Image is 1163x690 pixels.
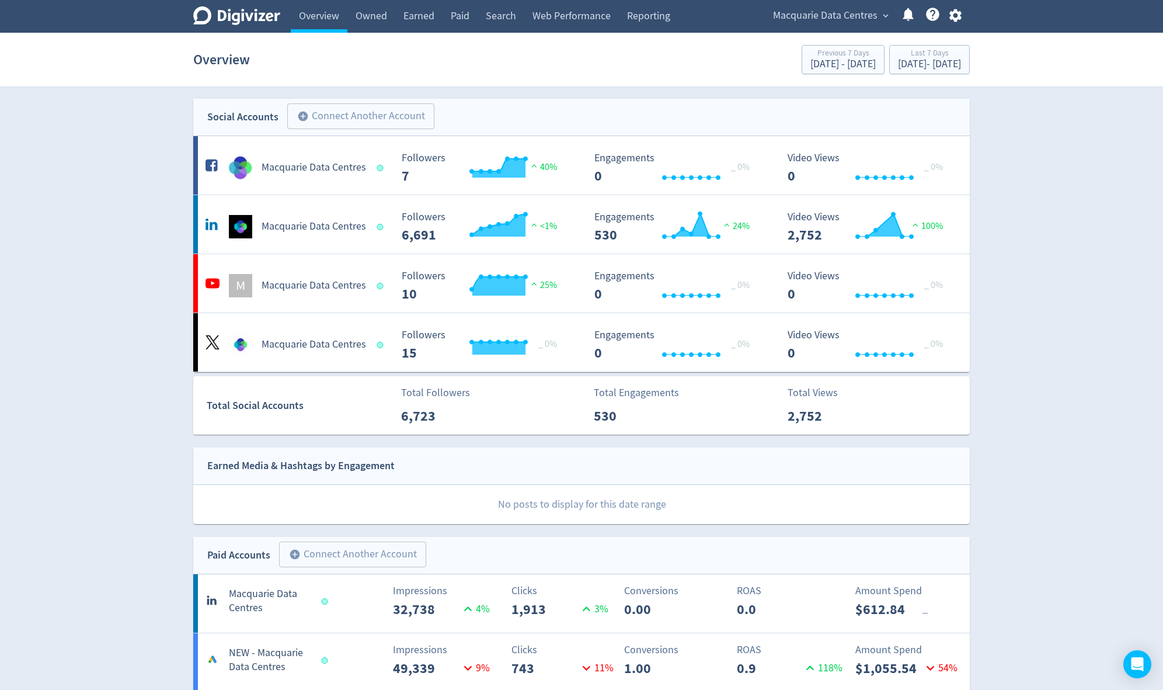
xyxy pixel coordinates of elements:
[802,45,885,74] button: Previous 7 Days[DATE] - [DATE]
[511,599,579,620] p: 1,913
[193,195,970,254] a: Macquarie Data Centres undefinedMacquarie Data Centres Followers --- Followers 6,691 <1% Engageme...
[782,330,957,360] svg: Video Views 0
[528,161,540,170] img: positive-performance.svg
[377,283,387,289] span: Data last synced: 25 Aug 2025, 10:02am (AEST)
[782,152,957,183] svg: Video Views 0
[393,658,460,679] p: 49,339
[855,658,922,679] p: $1,055.54
[262,161,366,175] h5: Macquarie Data Centres
[855,599,922,620] p: $612.84
[737,658,802,679] p: 0.9
[278,105,434,129] a: Connect Another Account
[193,254,970,313] a: MMacquarie Data Centres Followers --- Followers 10 25% Engagements 0 Engagements 0 _ 0% Video Vie...
[229,156,252,179] img: Macquarie Data Centres undefined
[270,543,426,567] a: Connect Another Account
[377,165,387,171] span: Data last synced: 25 Aug 2025, 2:02am (AEST)
[297,110,309,122] span: add_circle
[229,333,252,356] img: Macquarie Data Centres undefined
[262,220,366,234] h5: Macquarie Data Centres
[538,338,557,350] span: _ 0%
[401,385,470,401] p: Total Followers
[193,41,250,78] h1: Overview
[262,338,366,352] h5: Macquarie Data Centres
[782,211,957,242] svg: Video Views 2,752
[377,342,387,348] span: Data last synced: 24 Aug 2025, 10:02pm (AEST)
[528,279,540,288] img: positive-performance.svg
[624,599,691,620] p: 0.00
[229,274,252,297] div: M
[511,583,617,599] p: Clicks
[528,220,557,232] span: <1%
[511,642,617,658] p: Clicks
[393,642,499,658] p: Impressions
[769,6,892,25] button: Macquarie Data Centres
[594,385,679,401] p: Total Engagements
[737,642,842,658] p: ROAS
[193,136,970,195] a: Macquarie Data Centres undefinedMacquarie Data Centres Followers --- Followers 7 40% Engagements ...
[579,601,608,617] p: 3 %
[528,279,557,291] span: 25%
[788,385,855,401] p: Total Views
[788,405,855,427] p: 2,752
[898,59,961,70] div: [DATE] - [DATE]
[855,642,961,658] p: Amount Spend
[624,642,730,658] p: Conversions
[193,313,970,372] a: Macquarie Data Centres undefinedMacquarie Data Centres Followers --- _ 0% Followers 15 Engagement...
[589,152,764,183] svg: Engagements 0
[889,45,970,74] button: Last 7 Days[DATE]- [DATE]
[262,279,366,293] h5: Macquarie Data Centres
[721,220,750,232] span: 24%
[731,279,750,291] span: _ 0%
[229,646,311,674] h5: NEW - Macquarie Data Centres
[589,271,764,301] svg: Engagements 0
[922,660,957,676] p: 54 %
[287,103,434,129] button: Connect Another Account
[396,211,571,242] svg: Followers ---
[528,220,540,229] img: positive-performance.svg
[207,457,395,474] div: Earned Media & Hashtags by Engagement
[721,220,733,229] img: positive-performance.svg
[880,11,891,21] span: expand_more
[377,224,387,230] span: Data last synced: 25 Aug 2025, 11:01am (AEST)
[924,338,943,350] span: _ 0%
[207,109,278,126] div: Social Accounts
[393,583,499,599] p: Impressions
[396,330,571,360] svg: Followers ---
[401,405,468,427] p: 6,723
[624,658,691,679] p: 1.00
[194,485,970,524] p: No posts to display for this date range
[898,49,961,59] div: Last 7 Days
[207,397,393,414] div: Total Social Accounts
[229,215,252,238] img: Macquarie Data Centres undefined
[393,599,460,620] p: 32,738
[594,405,661,427] p: 530
[782,271,957,301] svg: Video Views 0
[206,592,220,606] svg: linkedin
[810,49,876,59] div: Previous 7 Days
[855,583,961,599] p: Amount Spend
[1123,650,1151,678] div: Open Intercom Messenger
[624,583,730,599] p: Conversions
[773,6,878,25] span: Macquarie Data Centres
[322,598,332,605] span: Data last synced: 25 Aug 2025, 3:01am (AEST)
[396,152,571,183] svg: Followers ---
[279,542,426,567] button: Connect Another Account
[322,657,332,664] span: Data last synced: 25 Aug 2025, 7:01am (AEST)
[802,660,842,676] p: 118 %
[924,161,943,173] span: _ 0%
[289,549,301,560] span: add_circle
[579,660,614,676] p: 11 %
[229,587,311,615] h5: Macquarie Data Centres
[924,279,943,291] span: _ 0%
[396,271,571,301] svg: Followers ---
[589,211,764,242] svg: Engagements 530
[737,599,804,620] p: 0.0
[511,658,579,679] p: 743
[731,338,750,350] span: _ 0%
[910,220,921,229] img: positive-performance.svg
[193,574,970,633] a: Macquarie Data CentresImpressions32,7384%Clicks1,9133%Conversions0.00ROAS0.0Amount Spend$612.84_
[922,602,928,616] span: _
[731,161,750,173] span: _ 0%
[207,547,270,564] div: Paid Accounts
[737,583,842,599] p: ROAS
